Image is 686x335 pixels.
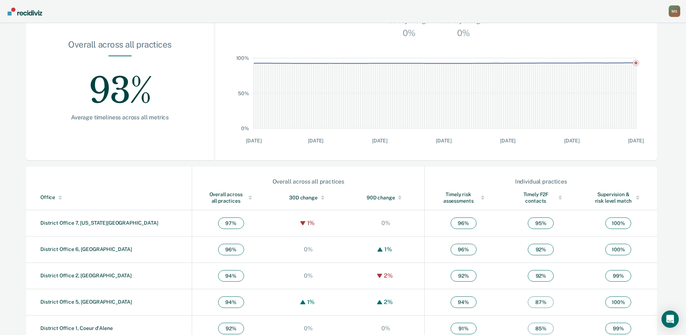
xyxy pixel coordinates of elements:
[246,138,262,144] text: [DATE]
[207,191,255,204] div: Overall across all practices
[382,246,394,253] div: 1%
[218,244,244,255] span: 96 %
[49,56,191,114] div: 93%
[380,325,392,332] div: 0%
[455,26,472,40] div: 0%
[347,185,425,210] th: Toggle SortBy
[305,220,317,226] div: 1%
[382,299,395,305] div: 2%
[40,299,132,305] a: District Office 5, [GEOGRAPHIC_DATA]
[605,296,631,308] span: 100 %
[382,272,395,279] div: 2%
[49,39,191,56] div: Overall across all practices
[451,270,477,282] span: 92 %
[49,114,191,121] div: Average timeliness across all metrics
[528,244,554,255] span: 92 %
[605,217,631,229] span: 100 %
[40,273,132,278] a: District Office 2, [GEOGRAPHIC_DATA]
[517,191,565,204] div: Timely F2F contacts
[218,217,244,229] span: 97 %
[439,191,488,204] div: Timely risk assessments
[564,138,580,144] text: [DATE]
[425,185,502,210] th: Toggle SortBy
[451,217,477,229] span: 96 %
[436,138,452,144] text: [DATE]
[661,310,679,328] div: Open Intercom Messenger
[192,185,270,210] th: Toggle SortBy
[218,323,244,334] span: 92 %
[218,296,244,308] span: 94 %
[302,325,315,332] div: 0%
[308,138,323,144] text: [DATE]
[40,220,158,226] a: District Office 7, [US_STATE][GEOGRAPHIC_DATA]
[218,270,244,282] span: 94 %
[528,323,554,334] span: 85 %
[40,194,189,200] div: Office
[425,178,657,185] div: Individual practices
[580,185,657,210] th: Toggle SortBy
[270,185,347,210] th: Toggle SortBy
[40,325,113,331] a: District Office 1, Coeur d'Alene
[669,5,680,17] div: M S
[528,270,554,282] span: 92 %
[605,270,631,282] span: 99 %
[594,191,643,204] div: Supervision & risk level match
[401,26,417,40] div: 0%
[451,296,477,308] span: 94 %
[605,244,631,255] span: 100 %
[451,323,477,334] span: 91 %
[380,220,392,226] div: 0%
[284,194,333,201] div: 30D change
[362,194,410,201] div: 90D change
[605,323,631,334] span: 99 %
[528,296,554,308] span: 87 %
[40,246,132,252] a: District Office 6, [GEOGRAPHIC_DATA]
[302,272,315,279] div: 0%
[305,299,317,305] div: 1%
[8,8,42,16] img: Recidiviz
[451,244,477,255] span: 96 %
[628,138,644,144] text: [DATE]
[302,246,315,253] div: 0%
[372,138,388,144] text: [DATE]
[528,217,554,229] span: 95 %
[500,138,515,144] text: [DATE]
[192,178,424,185] div: Overall across all practices
[26,185,192,210] th: Toggle SortBy
[669,5,680,17] button: Profile dropdown button
[502,185,580,210] th: Toggle SortBy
